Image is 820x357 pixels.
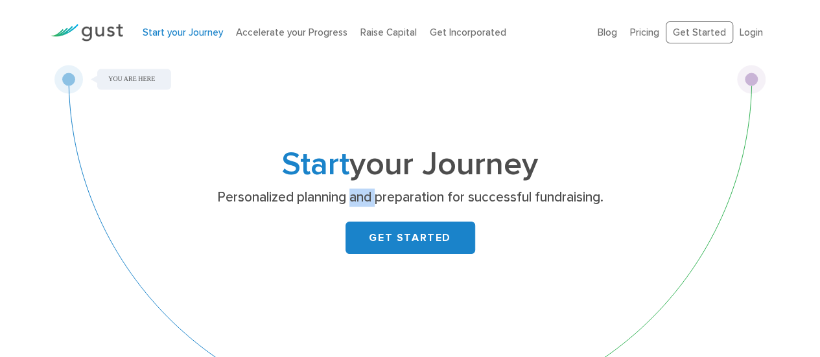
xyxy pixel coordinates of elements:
[159,189,661,207] p: Personalized planning and preparation for successful fundraising.
[598,27,617,38] a: Blog
[666,21,733,44] a: Get Started
[630,27,659,38] a: Pricing
[740,27,763,38] a: Login
[346,222,475,254] a: GET STARTED
[154,150,666,179] h1: your Journey
[430,27,506,38] a: Get Incorporated
[143,27,223,38] a: Start your Journey
[51,24,123,41] img: Gust Logo
[360,27,417,38] a: Raise Capital
[282,145,349,183] span: Start
[236,27,347,38] a: Accelerate your Progress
